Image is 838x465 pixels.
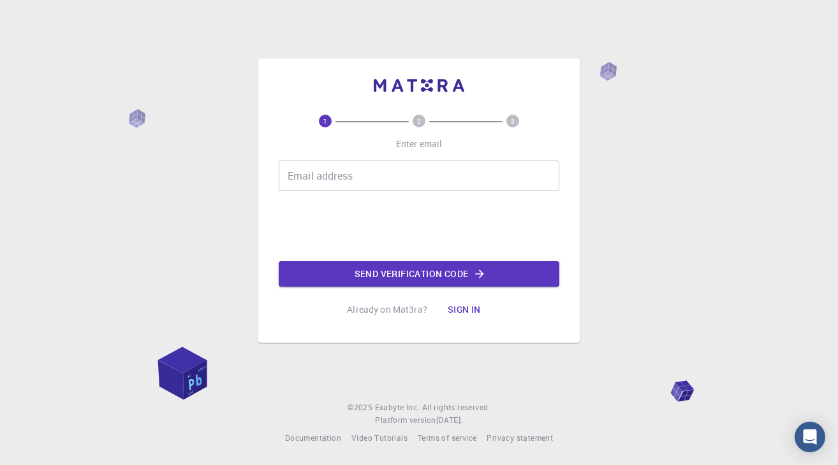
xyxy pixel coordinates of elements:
[487,432,553,445] a: Privacy statement
[422,401,490,414] span: All rights reserved.
[351,433,408,443] span: Video Tutorials
[418,432,476,445] a: Terms of service
[436,414,463,427] a: [DATE].
[487,433,553,443] span: Privacy statement
[322,201,516,251] iframe: reCAPTCHA
[375,401,420,414] a: Exabyte Inc.
[285,433,341,443] span: Documentation
[351,432,408,445] a: Video Tutorials
[375,402,420,412] span: Exabyte Inc.
[418,433,476,443] span: Terms of service
[396,138,443,150] p: Enter email
[436,415,463,425] span: [DATE] .
[347,303,427,316] p: Already on Mat3ra?
[323,117,327,125] text: 1
[417,117,421,125] text: 2
[437,297,491,322] button: Sign in
[279,261,559,287] button: Send verification code
[511,117,515,125] text: 3
[348,401,374,414] span: © 2025
[285,432,341,445] a: Documentation
[795,422,825,452] div: Open Intercom Messenger
[375,414,436,427] span: Platform version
